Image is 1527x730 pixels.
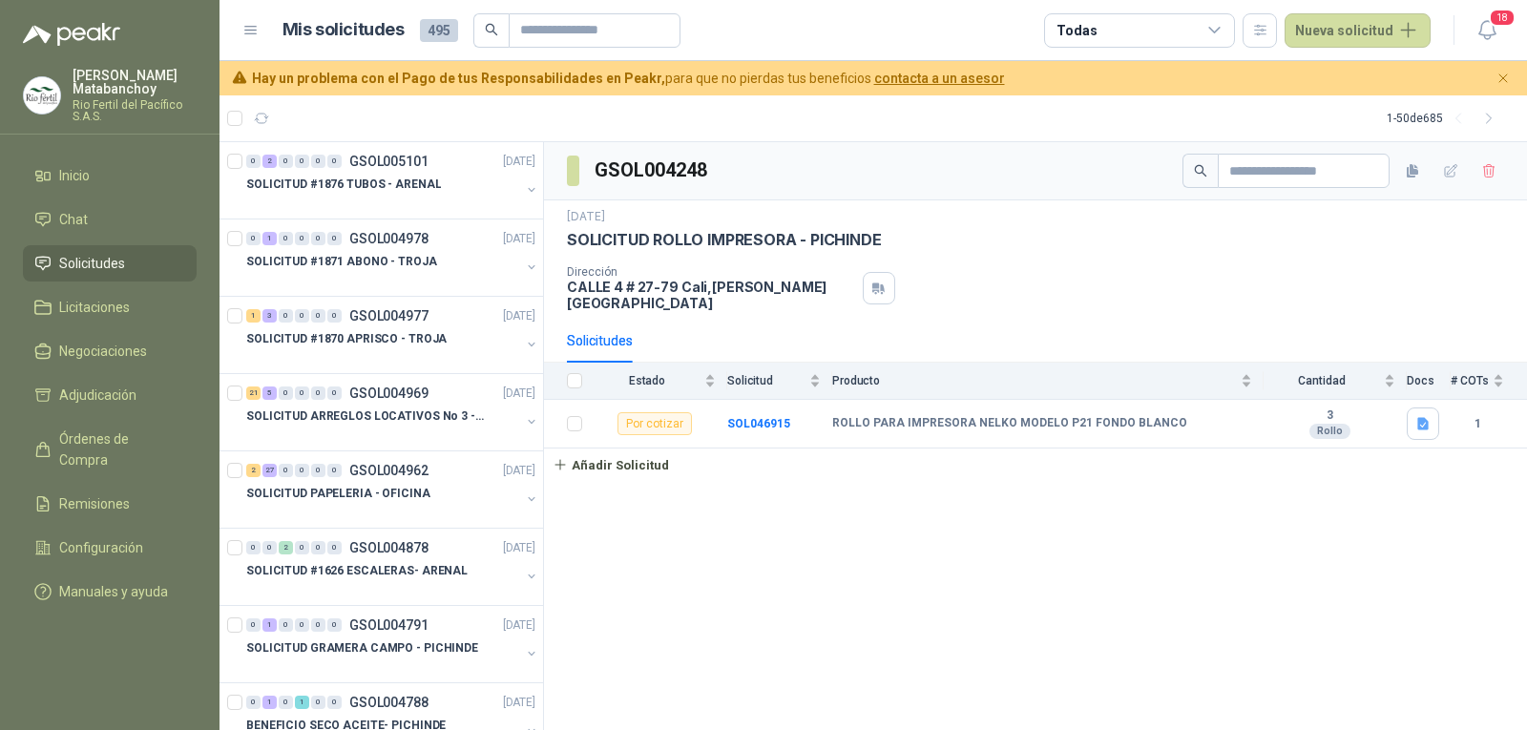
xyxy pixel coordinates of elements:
[23,333,197,369] a: Negociaciones
[595,156,710,185] h3: GSOL004248
[246,696,261,709] div: 0
[246,330,447,348] p: SOLICITUD #1870 APRISCO - TROJA
[23,530,197,566] a: Configuración
[349,464,429,477] p: GSOL004962
[246,485,430,503] p: SOLICITUD PAPELERIA - OFICINA
[246,536,539,597] a: 0 0 2 0 0 0 GSOL004878[DATE] SOLICITUD #1626 ESCALERAS- ARENAL
[262,618,277,632] div: 1
[349,309,429,323] p: GSOL004977
[246,614,539,675] a: 0 1 0 0 0 0 GSOL004791[DATE] SOLICITUD GRAMERA CAMPO - PICHINDE
[279,541,293,554] div: 2
[246,407,484,426] p: SOLICITUD ARREGLOS LOCATIVOS No 3 - PICHINDE
[295,618,309,632] div: 0
[1264,363,1407,400] th: Cantidad
[246,382,539,443] a: 21 5 0 0 0 0 GSOL004969[DATE] SOLICITUD ARREGLOS LOCATIVOS No 3 - PICHINDE
[311,155,325,168] div: 0
[252,68,1005,89] span: para que no pierdas tus beneficios
[1407,363,1451,400] th: Docs
[59,493,130,514] span: Remisiones
[832,374,1237,387] span: Producto
[246,386,261,400] div: 21
[59,341,147,362] span: Negociaciones
[279,618,293,632] div: 0
[24,77,60,114] img: Company Logo
[246,459,539,520] a: 2 27 0 0 0 0 GSOL004962[DATE] SOLICITUD PAPELERIA - OFICINA
[349,386,429,400] p: GSOL004969
[1489,9,1516,27] span: 18
[1264,408,1395,424] b: 3
[246,232,261,245] div: 0
[327,309,342,323] div: 0
[1492,67,1516,91] button: Cerrar
[485,23,498,36] span: search
[246,227,539,288] a: 0 1 0 0 0 0 GSOL004978[DATE] SOLICITUD #1871 ABONO - TROJA
[262,464,277,477] div: 27
[279,232,293,245] div: 0
[349,232,429,245] p: GSOL004978
[727,417,790,430] a: SOL046915
[246,176,441,194] p: SOLICITUD #1876 TUBOS - ARENAL
[327,155,342,168] div: 0
[295,541,309,554] div: 0
[311,618,325,632] div: 0
[349,155,429,168] p: GSOL005101
[311,696,325,709] div: 0
[349,618,429,632] p: GSOL004791
[327,541,342,554] div: 0
[279,155,293,168] div: 0
[59,581,168,602] span: Manuales y ayuda
[262,541,277,554] div: 0
[503,230,535,248] p: [DATE]
[327,696,342,709] div: 0
[246,150,539,211] a: 0 2 0 0 0 0 GSOL005101[DATE] SOLICITUD #1876 TUBOS - ARENAL
[503,539,535,557] p: [DATE]
[262,309,277,323] div: 3
[349,541,429,554] p: GSOL004878
[503,616,535,635] p: [DATE]
[311,309,325,323] div: 0
[327,464,342,477] div: 0
[59,165,90,186] span: Inicio
[295,464,309,477] div: 0
[279,309,293,323] div: 0
[59,428,178,470] span: Órdenes de Compra
[246,253,437,271] p: SOLICITUD #1871 ABONO - TROJA
[327,618,342,632] div: 0
[1451,363,1527,400] th: # COTs
[503,462,535,480] p: [DATE]
[295,232,309,245] div: 0
[727,363,832,400] th: Solicitud
[279,696,293,709] div: 0
[59,297,130,318] span: Licitaciones
[567,208,605,226] p: [DATE]
[279,386,293,400] div: 0
[594,374,701,387] span: Estado
[327,386,342,400] div: 0
[727,374,805,387] span: Solicitud
[23,421,197,478] a: Órdenes de Compra
[1194,164,1207,177] span: search
[282,16,405,44] h1: Mis solicitudes
[246,618,261,632] div: 0
[503,694,535,712] p: [DATE]
[832,363,1264,400] th: Producto
[23,377,197,413] a: Adjudicación
[262,232,277,245] div: 1
[262,386,277,400] div: 5
[874,71,1005,86] a: contacta a un asesor
[295,386,309,400] div: 0
[1056,20,1097,41] div: Todas
[246,464,261,477] div: 2
[594,363,727,400] th: Estado
[246,309,261,323] div: 1
[311,232,325,245] div: 0
[1264,374,1380,387] span: Cantidad
[327,232,342,245] div: 0
[23,574,197,610] a: Manuales y ayuda
[1451,415,1504,433] b: 1
[23,23,120,46] img: Logo peakr
[311,464,325,477] div: 0
[59,537,143,558] span: Configuración
[503,153,535,171] p: [DATE]
[567,330,633,351] div: Solicitudes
